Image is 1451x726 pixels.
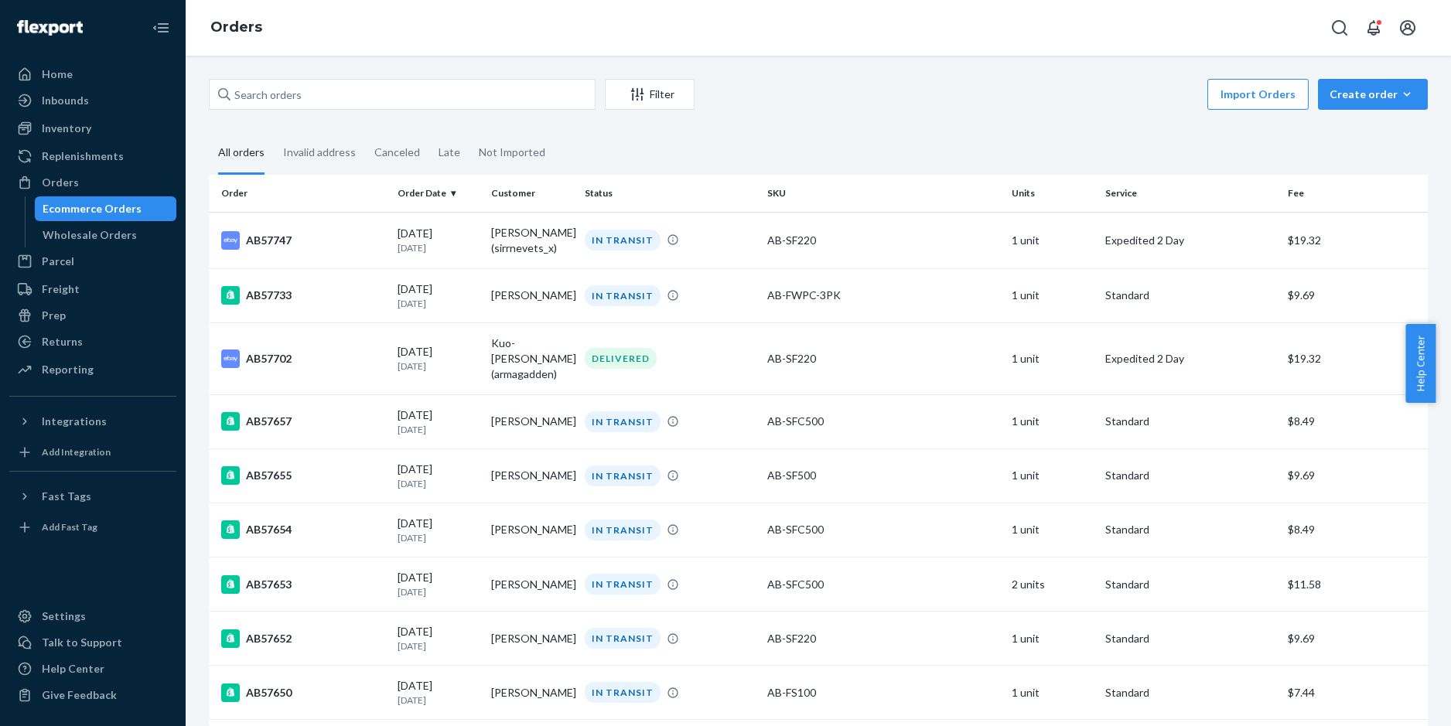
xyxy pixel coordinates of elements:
div: IN TRANSIT [585,682,661,703]
a: Inventory [9,116,176,141]
ol: breadcrumbs [198,5,275,50]
p: [DATE] [398,360,479,373]
td: 1 unit [1005,212,1099,268]
p: Standard [1105,685,1275,700]
th: Order Date [391,175,485,212]
div: Help Center [42,661,104,677]
div: AB57702 [221,349,385,368]
a: Ecommerce Orders [35,196,177,221]
a: Freight [9,277,176,302]
div: AB57747 [221,231,385,250]
div: AB-SFC500 [767,522,999,537]
iframe: Opens a widget where you can chat to one of our agents [1353,680,1436,718]
div: AB57733 [221,286,385,305]
button: Import Orders [1207,79,1309,110]
div: AB57650 [221,683,385,702]
td: 1 unit [1005,394,1099,448]
p: Standard [1105,468,1275,483]
p: Expedited 2 Day [1105,233,1275,248]
div: Returns [42,334,83,349]
div: AB-SF500 [767,468,999,483]
p: Expedited 2 Day [1105,351,1275,366]
div: AB-SFC500 [767,577,999,592]
div: IN TRANSIT [585,285,661,306]
div: AB-SF220 [767,631,999,646]
p: Standard [1105,288,1275,303]
div: [DATE] [398,281,479,310]
p: [DATE] [398,423,479,436]
div: AB-FWPC-3PK [767,288,999,303]
div: AB57653 [221,575,385,594]
td: 1 unit [1005,322,1099,394]
p: [DATE] [398,585,479,598]
div: Settings [42,608,86,624]
div: AB57657 [221,412,385,431]
div: Ecommerce Orders [43,201,142,216]
div: [DATE] [398,570,479,598]
button: Open Search Box [1324,12,1355,43]
a: Orders [9,170,176,195]
a: Home [9,62,176,87]
a: Add Integration [9,440,176,465]
td: $19.32 [1282,212,1428,268]
a: Settings [9,604,176,629]
div: Reporting [42,362,94,377]
div: [DATE] [398,407,479,436]
div: IN TRANSIT [585,574,661,595]
div: Home [42,66,73,82]
div: Create order [1330,87,1416,102]
div: Freight [42,281,80,297]
a: Orders [210,19,262,36]
button: Integrations [9,409,176,434]
td: $9.69 [1282,448,1428,503]
button: Give Feedback [9,683,176,707]
div: Canceled [374,132,420,172]
div: Wholesale Orders [43,227,137,243]
td: 1 unit [1005,448,1099,503]
div: DELIVERED [585,348,657,369]
td: 1 unit [1005,268,1099,322]
p: [DATE] [398,297,479,310]
button: Help Center [1405,324,1436,403]
div: [DATE] [398,678,479,707]
p: [DATE] [398,477,479,490]
th: Fee [1282,175,1428,212]
th: Order [209,175,391,212]
div: IN TRANSIT [585,411,661,432]
div: [DATE] [398,462,479,490]
a: Reporting [9,357,176,382]
button: Open notifications [1358,12,1389,43]
a: Help Center [9,656,176,681]
button: Filter [605,79,695,110]
div: Give Feedback [42,687,117,703]
td: [PERSON_NAME] (sirrnevets_x) [485,212,579,268]
div: Not Imported [479,132,545,172]
div: AB-FS100 [767,685,999,700]
div: AB57652 [221,629,385,648]
div: Customer [491,186,572,199]
td: $9.69 [1282,612,1428,666]
div: IN TRANSIT [585,520,661,540]
td: [PERSON_NAME] [485,612,579,666]
div: AB-SF220 [767,233,999,248]
td: $11.58 [1282,557,1428,612]
a: Parcel [9,249,176,274]
div: Inbounds [42,93,89,108]
div: AB57655 [221,466,385,485]
p: [DATE] [398,531,479,544]
div: All orders [218,132,265,175]
div: AB57654 [221,520,385,539]
a: Returns [9,329,176,354]
div: [DATE] [398,624,479,653]
td: [PERSON_NAME] [485,268,579,322]
div: [DATE] [398,226,479,254]
th: Service [1099,175,1282,212]
td: 2 units [1005,557,1099,612]
th: Units [1005,175,1099,212]
button: Open account menu [1392,12,1423,43]
div: [DATE] [398,516,479,544]
img: Flexport logo [17,20,83,36]
div: Filter [606,87,694,102]
button: Talk to Support [9,630,176,655]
